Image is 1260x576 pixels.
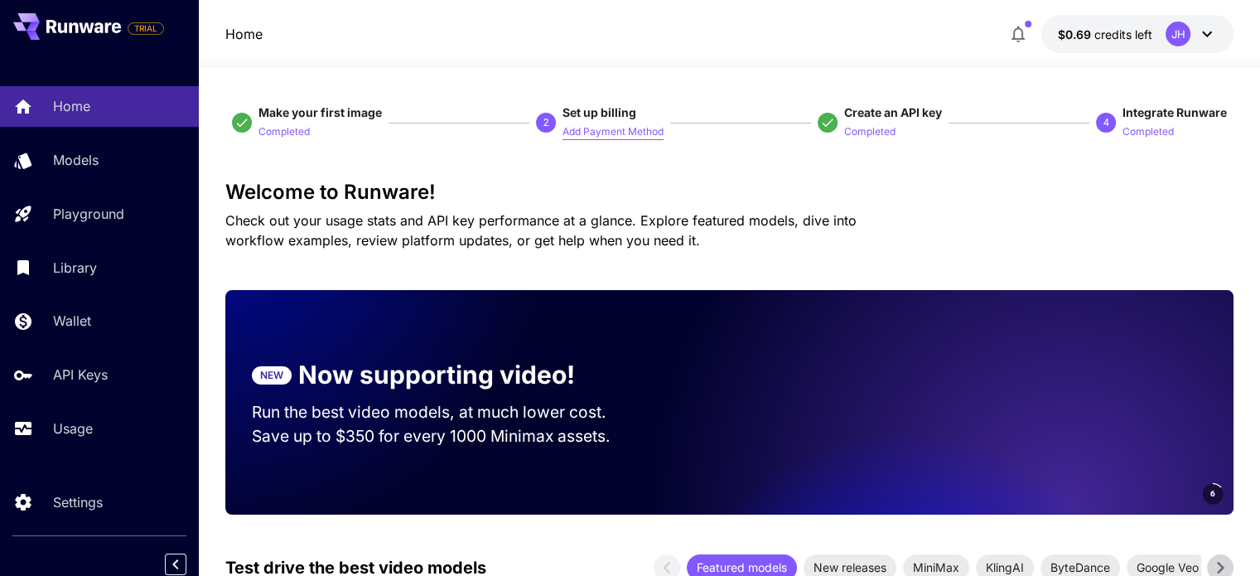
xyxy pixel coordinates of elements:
[1122,121,1174,141] button: Completed
[804,559,896,576] span: New releases
[1058,27,1094,41] span: $0.69
[53,311,91,331] p: Wallet
[1127,559,1209,576] span: Google Veo
[225,212,857,249] span: Check out your usage stats and API key performance at a glance. Explore featured models, dive int...
[53,204,124,224] p: Playground
[128,22,163,35] span: TRIAL
[687,559,797,576] span: Featured models
[1210,487,1215,500] span: 6
[53,96,90,116] p: Home
[252,400,638,424] p: Run the best video models, at much lower cost.
[53,258,97,278] p: Library
[1122,124,1174,140] p: Completed
[562,121,664,141] button: Add Payment Method
[252,424,638,448] p: Save up to $350 for every 1000 Minimax assets.
[1103,115,1108,130] p: 4
[165,554,186,575] button: Collapse sidebar
[1122,105,1227,119] span: Integrate Runware
[1040,559,1120,576] span: ByteDance
[258,105,382,119] span: Make your first image
[562,124,664,140] p: Add Payment Method
[844,121,896,141] button: Completed
[53,419,93,438] p: Usage
[258,124,310,140] p: Completed
[225,181,1233,204] h3: Welcome to Runware!
[53,492,103,512] p: Settings
[258,121,310,141] button: Completed
[298,356,575,394] p: Now supporting video!
[1041,15,1233,53] button: $0.6873JH
[53,150,99,170] p: Models
[225,24,263,44] nav: breadcrumb
[903,559,969,576] span: MiniMax
[844,105,942,119] span: Create an API key
[260,368,283,383] p: NEW
[1166,22,1190,46] div: JH
[1058,26,1152,43] div: $0.6873
[1094,27,1152,41] span: credits left
[225,24,263,44] a: Home
[976,559,1034,576] span: KlingAI
[128,18,164,38] span: Add your payment card to enable full platform functionality.
[543,115,549,130] p: 2
[53,365,108,385] p: API Keys
[844,124,896,140] p: Completed
[562,105,636,119] span: Set up billing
